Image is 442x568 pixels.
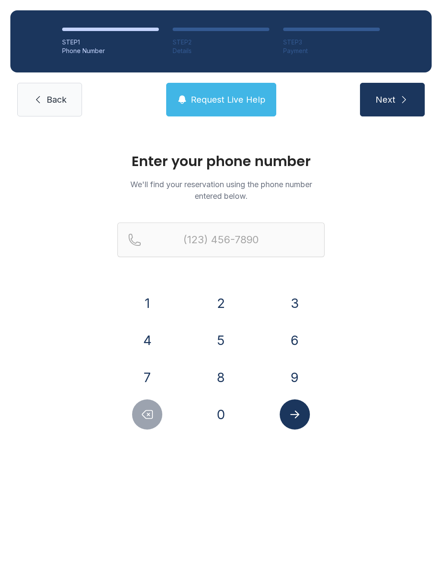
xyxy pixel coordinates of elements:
[173,38,269,47] div: STEP 2
[62,38,159,47] div: STEP 1
[191,94,265,106] span: Request Live Help
[206,362,236,392] button: 8
[132,399,162,430] button: Delete number
[283,47,380,55] div: Payment
[117,179,325,202] p: We'll find your reservation using the phone number entered below.
[280,288,310,318] button: 3
[206,325,236,355] button: 5
[117,223,325,257] input: Reservation phone number
[206,288,236,318] button: 2
[376,94,395,106] span: Next
[206,399,236,430] button: 0
[132,325,162,355] button: 4
[47,94,66,106] span: Back
[283,38,380,47] div: STEP 3
[280,362,310,392] button: 9
[132,288,162,318] button: 1
[280,325,310,355] button: 6
[173,47,269,55] div: Details
[132,362,162,392] button: 7
[62,47,159,55] div: Phone Number
[117,154,325,168] h1: Enter your phone number
[280,399,310,430] button: Submit lookup form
